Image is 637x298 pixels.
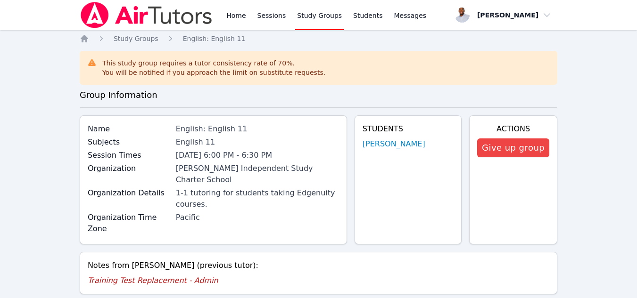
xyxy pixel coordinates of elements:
[176,137,339,148] div: English 11
[176,123,339,135] div: English: English 11
[183,35,246,42] span: English: English 11
[88,275,549,286] p: Training Test Replacement - Admin
[176,187,339,210] div: 1-1 tutoring for students taking Edgenuity courses.
[80,89,557,102] h3: Group Information
[176,150,339,161] li: [DATE] 6:00 PM - 6:30 PM
[477,138,549,157] button: Give up group
[88,260,549,271] div: Notes from [PERSON_NAME] (previous tutor):
[363,123,454,135] h4: Students
[176,212,339,223] div: Pacific
[176,163,339,185] div: [PERSON_NAME] Independent Study Charter School
[88,212,170,234] label: Organization Time Zone
[363,138,425,150] a: [PERSON_NAME]
[80,34,557,43] nav: Breadcrumb
[114,35,158,42] span: Study Groups
[102,58,325,77] div: This study group requires a tutor consistency rate of 70 %.
[88,163,170,174] label: Organization
[80,2,213,28] img: Air Tutors
[394,11,427,20] span: Messages
[183,34,246,43] a: English: English 11
[88,137,170,148] label: Subjects
[88,187,170,199] label: Organization Details
[477,123,549,135] h4: Actions
[114,34,158,43] a: Study Groups
[88,150,170,161] label: Session Times
[88,123,170,135] label: Name
[102,68,325,77] div: You will be notified if you approach the limit on substitute requests.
